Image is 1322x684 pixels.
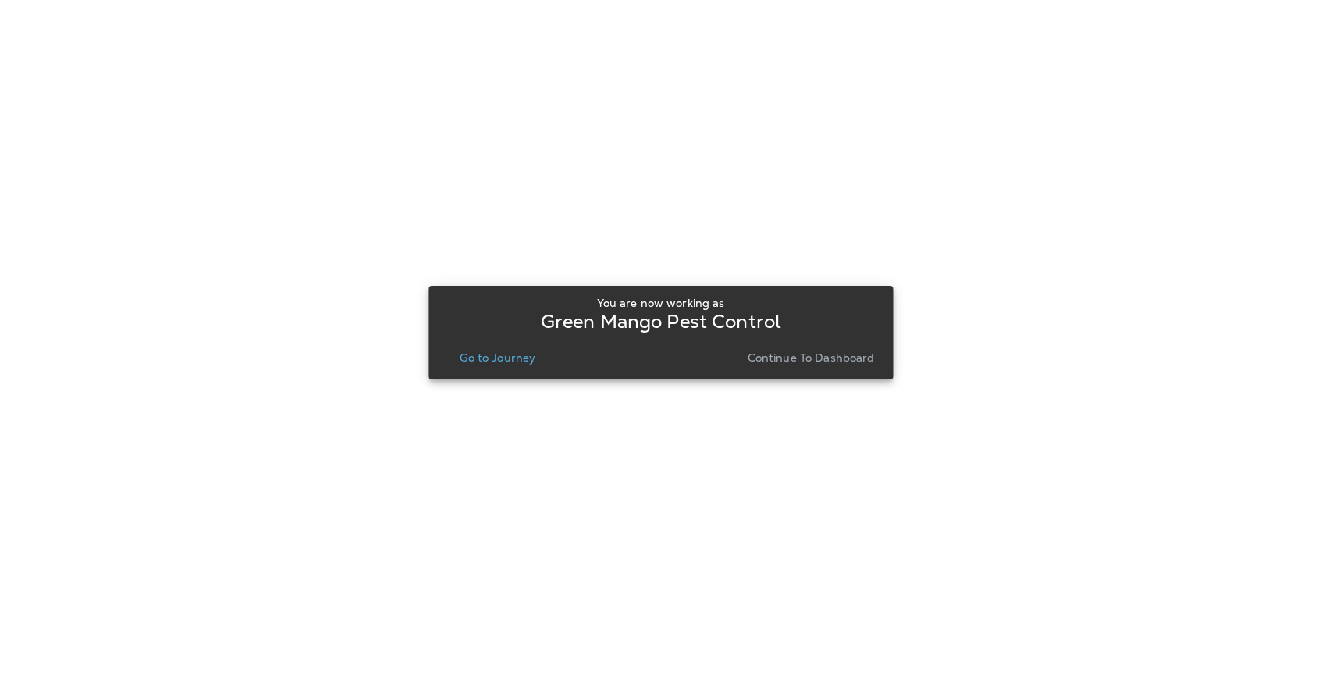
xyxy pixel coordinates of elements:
p: Continue to Dashboard [748,351,875,364]
p: Go to Journey [460,351,535,364]
p: You are now working as [597,297,724,309]
p: Green Mango Pest Control [541,315,781,328]
button: Go to Journey [453,347,542,369]
button: Continue to Dashboard [741,347,881,369]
